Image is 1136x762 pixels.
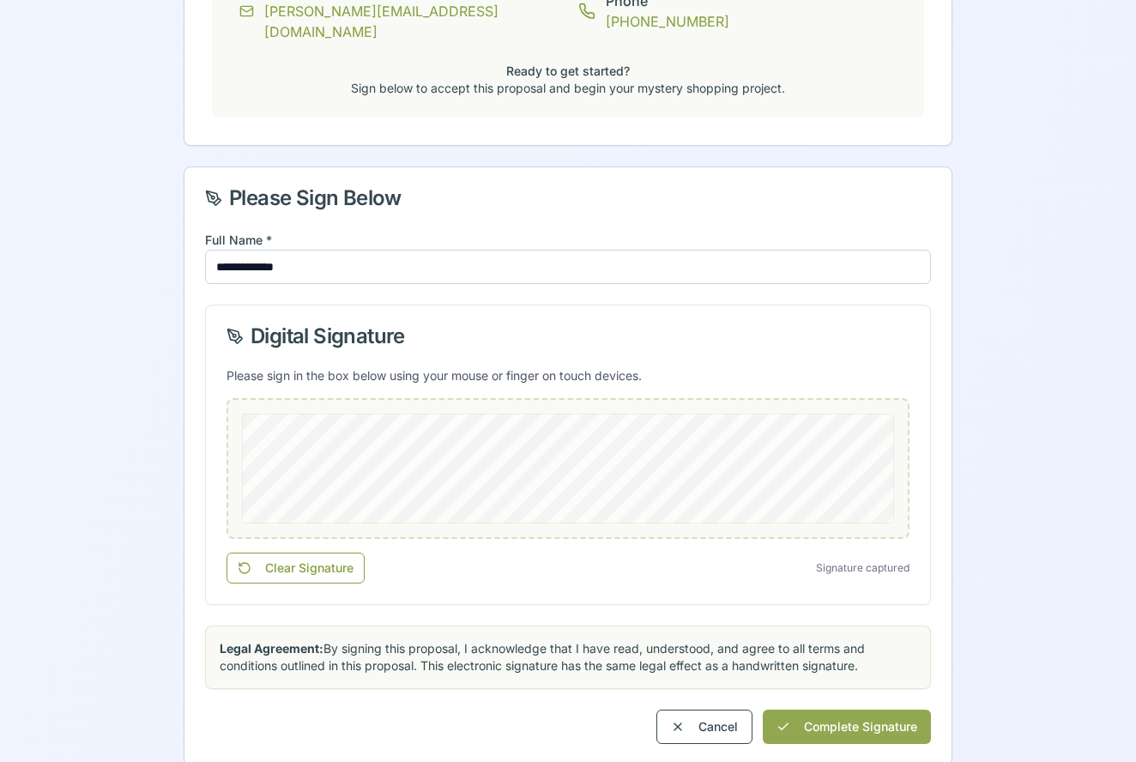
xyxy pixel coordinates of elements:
button: Cancel [656,710,752,744]
p: Please sign in the box below using your mouse or finger on touch devices. [227,367,909,384]
button: Complete Signature [763,710,931,744]
p: Ready to get started? [239,63,897,80]
p: Sign below to accept this proposal and begin your mystery shopping project. [239,80,897,97]
p: [PHONE_NUMBER] [606,11,729,32]
p: Signature captured [816,561,909,575]
p: By signing this proposal, I acknowledge that I have read, understood, and agree to all terms and ... [220,640,916,674]
button: Clear Signature [227,553,365,584]
div: Digital Signature [227,326,909,347]
div: Please Sign Below [205,188,931,209]
strong: Legal Agreement: [220,641,323,656]
p: [PERSON_NAME][EMAIL_ADDRESS][DOMAIN_NAME] [264,1,558,42]
label: Full Name * [205,233,272,247]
